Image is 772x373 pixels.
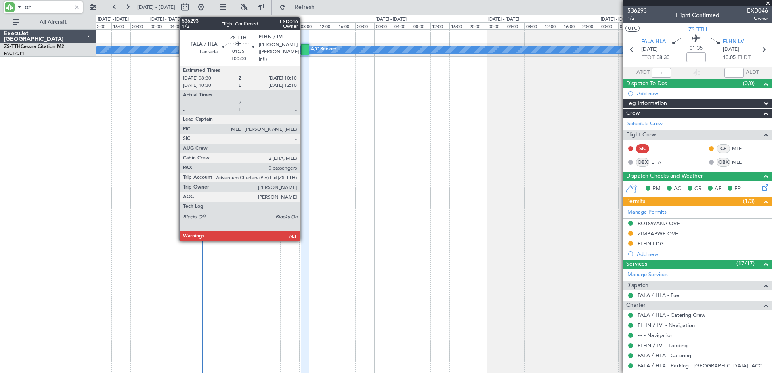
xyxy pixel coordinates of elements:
[626,281,648,290] span: Dispatch
[168,22,187,29] div: 04:00
[393,22,411,29] div: 04:00
[638,352,691,359] a: FALA / HLA - Catering
[299,22,318,29] div: 08:00
[412,22,430,29] div: 08:00
[743,197,755,205] span: (1/3)
[506,22,524,29] div: 04:00
[732,145,750,152] a: MLE
[21,19,85,25] span: All Aircraft
[627,120,663,128] a: Schedule Crew
[627,6,647,15] span: 536293
[736,259,755,268] span: (17/17)
[746,69,759,77] span: ALDT
[311,44,336,56] div: A/C Booked
[638,332,673,339] a: --- - Navigation
[636,158,649,167] div: OBX
[355,22,374,29] div: 20:00
[627,15,647,22] span: 1/2
[723,46,739,54] span: [DATE]
[688,25,707,34] span: ZS-TTH
[626,301,646,310] span: Charter
[626,130,656,140] span: Flight Crew
[641,38,666,46] span: FALA HLA
[638,240,664,247] div: FLHN LDG
[488,16,519,23] div: [DATE] - [DATE]
[25,1,71,13] input: A/C (Reg. or Type)
[187,22,205,29] div: 08:00
[111,22,130,29] div: 16:00
[130,22,149,29] div: 20:00
[743,79,755,88] span: (0/0)
[600,22,618,29] div: 00:00
[690,44,703,52] span: 01:35
[637,251,768,258] div: Add new
[4,44,64,49] a: ZS-TTHCessna Citation M2
[627,271,668,279] a: Manage Services
[288,4,322,10] span: Refresh
[723,38,746,46] span: FLHN LVI
[374,22,393,29] div: 00:00
[651,159,669,166] a: EHA
[4,50,25,57] a: FACT/CPT
[652,185,661,193] span: PM
[625,25,640,32] button: UTC
[601,16,632,23] div: [DATE] - [DATE]
[747,15,768,22] span: Owner
[581,22,599,29] div: 20:00
[543,22,562,29] div: 12:00
[636,69,650,77] span: ATOT
[626,260,647,269] span: Services
[626,79,667,88] span: Dispatch To-Dos
[717,158,730,167] div: OBX
[626,109,640,118] span: Crew
[638,230,678,237] div: ZIMBABWE OVF
[318,22,336,29] div: 12:00
[732,159,750,166] a: MLE
[638,220,680,227] div: BOTSWANA OVF
[638,322,695,329] a: FLHN / LVI - Navigation
[715,185,721,193] span: AF
[487,22,506,29] div: 00:00
[618,22,637,29] div: 04:00
[627,208,667,216] a: Manage Permits
[137,4,175,11] span: [DATE] - [DATE]
[449,22,468,29] div: 16:00
[93,22,111,29] div: 12:00
[149,22,168,29] div: 00:00
[263,16,294,23] div: [DATE] - [DATE]
[626,99,667,108] span: Leg Information
[276,1,324,14] button: Refresh
[638,292,680,299] a: FALA / HLA - Fuel
[430,22,449,29] div: 12:00
[723,54,736,62] span: 10:05
[641,54,655,62] span: ETOT
[674,185,681,193] span: AC
[641,46,658,54] span: [DATE]
[150,16,181,23] div: [DATE] - [DATE]
[376,16,407,23] div: [DATE] - [DATE]
[9,16,88,29] button: All Aircraft
[636,144,649,153] div: SIC
[638,342,688,349] a: FLHN / LVI - Landing
[562,22,581,29] div: 16:00
[280,22,299,29] div: 04:00
[638,312,705,319] a: FALA / HLA - Catering Crew
[657,54,669,62] span: 08:30
[637,90,768,97] div: Add new
[98,16,129,23] div: [DATE] - [DATE]
[626,197,645,206] span: Permits
[738,54,751,62] span: ELDT
[4,44,21,49] span: ZS-TTH
[747,6,768,15] span: EXD046
[626,172,703,181] span: Dispatch Checks and Weather
[206,22,224,29] div: 12:00
[651,145,669,152] div: - -
[524,22,543,29] div: 08:00
[337,22,355,29] div: 16:00
[676,11,720,19] div: Flight Confirmed
[224,22,243,29] div: 16:00
[243,22,261,29] div: 20:00
[694,185,701,193] span: CR
[717,144,730,153] div: CP
[638,362,768,369] a: FALA / HLA - Parking - [GEOGRAPHIC_DATA]- ACC # 1800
